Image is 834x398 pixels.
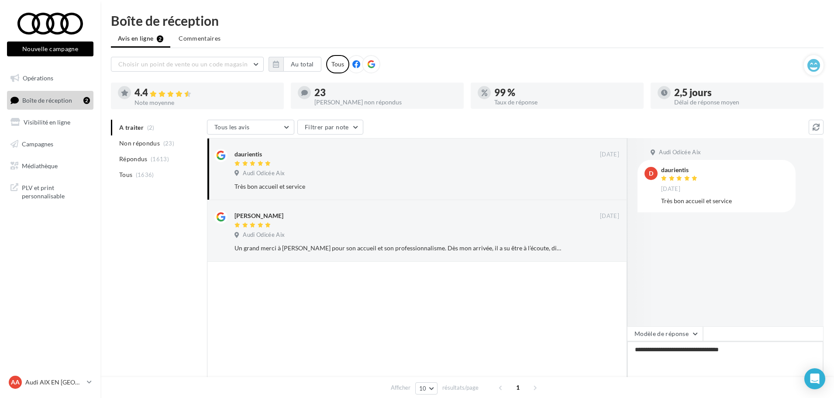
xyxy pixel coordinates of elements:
div: Tous [326,55,349,73]
span: Choisir un point de vente ou un code magasin [118,60,248,68]
p: Audi AIX EN [GEOGRAPHIC_DATA] [25,378,83,387]
span: [DATE] [600,212,619,220]
a: Boîte de réception2 [5,91,95,110]
div: Note moyenne [134,100,277,106]
div: Un grand merci à [PERSON_NAME] pour son accueil et son professionnalisme. Dès mon arrivée, il a s... [234,244,562,253]
a: Médiathèque [5,157,95,175]
span: PLV et print personnalisable [22,182,90,201]
div: 23 [314,88,457,97]
span: Audi Odicée Aix [243,231,285,239]
div: [PERSON_NAME] [234,211,283,220]
span: Opérations [23,74,53,82]
button: Nouvelle campagne [7,42,93,56]
div: daurientis [234,150,262,159]
button: Modèle de réponse [627,326,703,341]
button: Filtrer par note [297,120,363,135]
div: 99 % [494,88,637,97]
span: [DATE] [600,151,619,159]
div: Très bon accueil et service [661,197,789,205]
button: Au total [283,57,321,72]
span: Tous les avis [214,123,250,131]
span: (1613) [151,156,169,163]
span: [DATE] [661,185,680,193]
button: Choisir un point de vente ou un code magasin [111,57,264,72]
a: Opérations [5,69,95,87]
span: AA [11,378,20,387]
span: (23) [163,140,174,147]
span: résultats/page [442,384,479,392]
a: Campagnes [5,135,95,153]
button: Au total [269,57,321,72]
span: (1636) [136,171,154,178]
div: Open Intercom Messenger [804,368,825,389]
button: 10 [415,382,438,395]
div: 2,5 jours [674,88,817,97]
a: Visibilité en ligne [5,113,95,132]
div: [PERSON_NAME] non répondus [314,99,457,105]
span: Campagnes [22,140,53,148]
div: 2 [83,97,90,104]
span: 10 [419,385,427,392]
div: Très bon accueil et service [234,182,562,191]
span: Audi Odicée Aix [659,149,701,156]
span: Non répondus [119,139,160,148]
a: PLV et print personnalisable [5,178,95,204]
span: Boîte de réception [22,96,72,104]
button: Tous les avis [207,120,294,135]
div: Taux de réponse [494,99,637,105]
span: Audi Odicée Aix [243,170,285,177]
span: d [649,169,653,178]
div: daurientis [661,167,700,173]
span: Afficher [391,384,410,392]
span: Médiathèque [22,162,58,169]
span: Répondus [119,155,148,163]
div: 4.4 [134,88,277,98]
div: Boîte de réception [111,14,824,27]
span: Tous [119,170,132,179]
span: Commentaires [179,34,221,43]
span: Visibilité en ligne [24,118,70,126]
a: AA Audi AIX EN [GEOGRAPHIC_DATA] [7,374,93,391]
span: 1 [511,381,525,395]
div: Délai de réponse moyen [674,99,817,105]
